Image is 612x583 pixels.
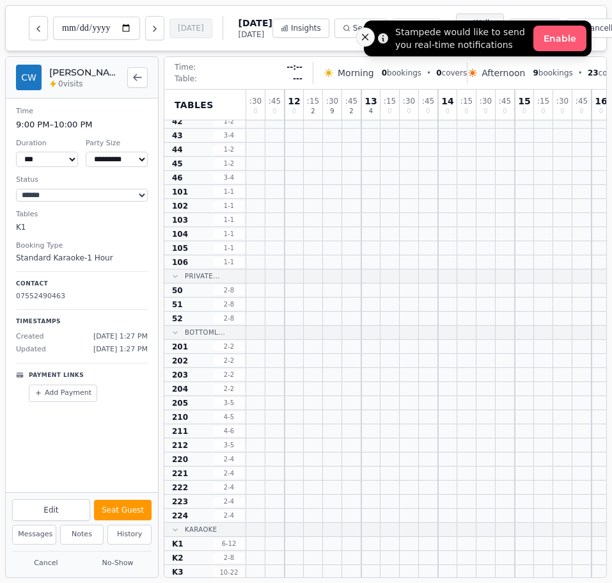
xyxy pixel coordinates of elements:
span: Karaoke [185,525,217,534]
button: Messages [12,525,56,545]
dd: K1 [16,221,148,233]
button: Enable [533,26,586,51]
span: 221 [172,468,188,479]
span: 1 - 1 [214,187,244,196]
span: 104 [172,229,188,239]
span: 50 [172,285,183,296]
span: 3 - 4 [214,173,244,182]
div: Stampede would like to send you real-time notifications [395,26,528,51]
span: --:-- [286,62,302,72]
span: Insights [291,23,321,33]
span: : 45 [345,97,357,105]
span: : 45 [576,97,588,105]
span: 202 [172,356,188,366]
span: : 15 [537,97,549,105]
span: 1 - 2 [214,159,244,168]
span: 0 [599,108,603,115]
p: Payment Links [29,371,84,380]
span: [DATE] 1:27 PM [93,331,148,342]
span: 2 - 4 [214,468,244,478]
span: 203 [172,370,188,380]
span: 1 - 1 [214,257,244,267]
span: [DATE] [239,17,272,29]
span: 212 [172,440,188,451]
span: : 30 [480,97,492,105]
span: : 30 [403,97,415,105]
span: 51 [172,299,183,310]
button: [DATE] [169,19,212,38]
button: Insights [272,19,329,38]
span: 0 [292,108,296,115]
span: 220 [172,454,188,465]
button: Add Payment [29,385,97,402]
span: 3 - 5 [214,440,244,450]
p: Timestamps [16,317,148,326]
span: 0 [522,108,526,115]
span: Table: [175,74,197,84]
span: 0 [464,108,468,115]
span: 101 [172,187,188,197]
button: Previous day [29,16,48,40]
span: 2 - 4 [214,497,244,506]
span: Search [353,23,379,33]
span: : 30 [556,97,569,105]
span: 15 [518,97,530,106]
span: 6 - 12 [214,539,244,548]
p: 07552490463 [16,291,148,302]
button: Cancel [12,555,80,571]
span: 52 [172,314,183,324]
dt: Party Size [86,138,148,149]
span: 46 [172,173,183,183]
span: 42 [172,116,183,127]
span: 0 [560,108,564,115]
span: : 45 [422,97,434,105]
span: 1 - 1 [214,229,244,239]
span: Tables [175,99,214,111]
span: 2 [349,108,353,115]
span: 211 [172,426,188,436]
span: : 45 [269,97,281,105]
span: 2 - 2 [214,370,244,379]
span: 4 - 5 [214,412,244,422]
span: 16 [595,97,607,106]
span: K2 [172,553,184,563]
button: Search [334,19,388,38]
span: 0 [483,108,487,115]
span: 2 - 4 [214,511,244,520]
span: 0 [272,108,276,115]
dt: Duration [16,138,78,149]
span: 3 - 4 [214,131,244,140]
span: K1 [172,539,184,549]
dt: Tables [16,209,148,220]
span: 0 [426,108,430,115]
button: History [107,525,152,545]
span: K3 [172,567,184,577]
span: 0 [436,68,441,77]
button: Next day [145,16,164,40]
span: • [578,68,583,78]
span: 0 [382,68,387,77]
button: Edit [12,499,90,521]
span: 0 [446,108,450,115]
span: Morning [338,67,374,79]
span: 0 [407,108,411,115]
span: Time: [175,62,196,72]
span: 2 - 8 [214,314,244,323]
span: 1 - 2 [214,116,244,126]
button: No-Show [84,555,152,571]
span: • [427,68,431,78]
span: 222 [172,483,188,493]
span: 2 - 4 [214,483,244,492]
dt: Time [16,106,148,117]
span: [DATE] 1:27 PM [93,344,148,355]
span: : 15 [460,97,473,105]
button: Seat Guest [94,500,152,520]
span: Updated [16,344,46,355]
span: Private... [185,271,220,281]
span: 4 - 6 [214,426,244,436]
span: 1 - 1 [214,201,244,211]
span: : 15 [307,97,319,105]
span: 2 - 2 [214,384,244,394]
dt: Status [16,175,148,186]
span: 1 - 2 [214,145,244,154]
